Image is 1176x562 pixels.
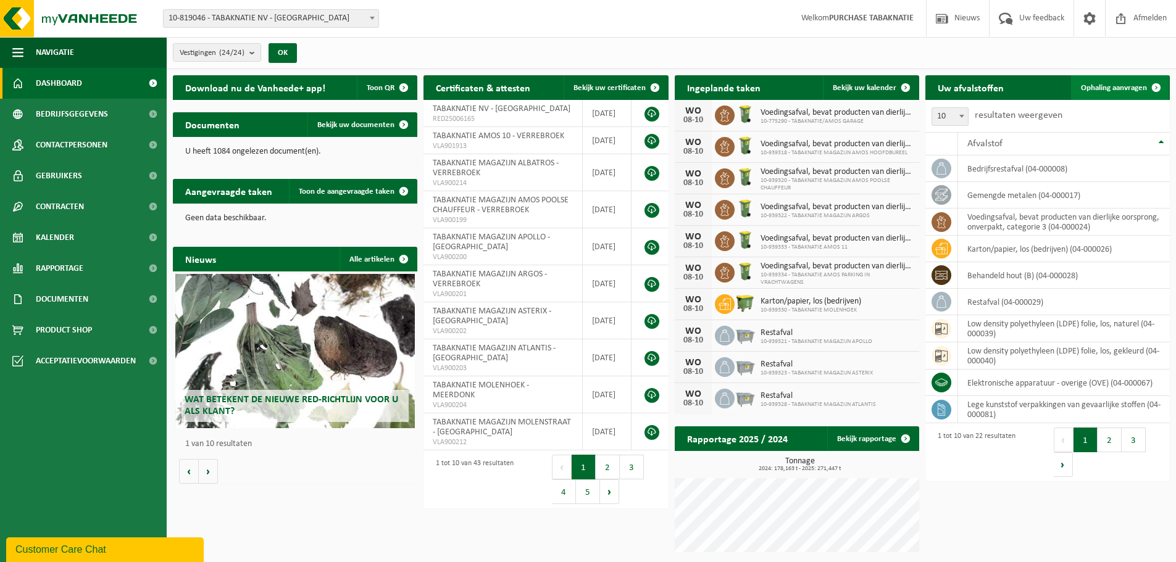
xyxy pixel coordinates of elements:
[833,84,896,92] span: Bekijk uw kalender
[932,426,1015,478] div: 1 tot 10 van 22 resultaten
[1054,428,1074,452] button: Previous
[572,455,596,479] button: 1
[827,426,918,451] a: Bekijk rapportage
[823,75,918,100] a: Bekijk uw kalender
[761,202,913,212] span: Voedingsafval, bevat producten van dierlijke oorsprong, onverpakt, categorie 3
[1054,452,1073,477] button: Next
[761,234,913,244] span: Voedingsafval, bevat producten van dierlijke oorsprong, onverpakt, categorie 3
[681,263,706,273] div: WO
[552,455,572,479] button: Previous
[761,391,876,401] span: Restafval
[761,212,913,220] span: 10-939322 - TABAKNATIE MAGAZIJN ARGOS
[163,9,379,28] span: 10-819046 - TABAKNATIE NV - ANTWERPEN
[761,307,861,314] span: 10-939330 - TABAKNATIE MOLENHOEK
[433,159,559,178] span: TABAKNATIE MAGAZIJN ALBATROS - VERREBROEK
[681,179,706,188] div: 08-10
[433,270,547,289] span: TABAKNATIE MAGAZIJN ARGOS - VERREBROEK
[958,236,1170,262] td: karton/papier, los (bedrijven) (04-000026)
[583,154,632,191] td: [DATE]
[185,214,405,223] p: Geen data beschikbaar.
[433,307,551,326] span: TABAKNATIE MAGAZIJN ASTERIX - [GEOGRAPHIC_DATA]
[576,479,600,504] button: 5
[681,242,706,250] div: 08-10
[925,75,1016,99] h2: Uw afvalstoffen
[761,401,876,408] span: 10-939328 - TABAKNATIE MAGAZIJN ATLANTIS
[681,169,706,179] div: WO
[958,155,1170,182] td: bedrijfsrestafval (04-000008)
[681,106,706,116] div: WO
[958,182,1170,209] td: gemengde metalen (04-000017)
[681,326,706,336] div: WO
[761,177,913,192] span: 10-939320 - TABAKNATIE MAGAZIJN AMOS POOLSE CHAUFFEUR
[433,215,572,225] span: VLA900199
[958,396,1170,423] td: lege kunststof verpakkingen van gevaarlijke stoffen (04-000081)
[761,360,873,370] span: Restafval
[681,457,919,472] h3: Tonnage
[761,262,913,271] span: Voedingsafval, bevat producten van dierlijke oorsprong, onverpakt, categorie 3
[735,324,756,345] img: WB-2500-GAL-GY-01
[289,179,416,204] a: Toon de aangevraagde taken
[433,326,572,336] span: VLA900202
[761,108,913,118] span: Voedingsafval, bevat producten van dierlijke oorsprong, onverpakt, categorie 3
[681,200,706,210] div: WO
[185,395,398,416] span: Wat betekent de nieuwe RED-richtlijn voor u als klant?
[735,387,756,408] img: WB-2500-GAL-GY-01
[173,75,338,99] h2: Download nu de Vanheede+ app!
[735,135,756,156] img: WB-0140-HPE-GN-50
[36,191,84,222] span: Contracten
[583,265,632,302] td: [DATE]
[583,191,632,228] td: [DATE]
[433,344,556,363] span: TABAKNATIE MAGAZIJN ATLANTIS - [GEOGRAPHIC_DATA]
[761,328,872,338] span: Restafval
[269,43,297,63] button: OK
[1098,428,1122,452] button: 2
[433,233,550,252] span: TABAKNATIE MAGAZIJN APOLLO - [GEOGRAPHIC_DATA]
[36,99,108,130] span: Bedrijfsgegevens
[735,167,756,188] img: WB-0140-HPE-GN-50
[367,84,394,92] span: Toon QR
[600,479,619,504] button: Next
[620,455,644,479] button: 3
[958,289,1170,315] td: restafval (04-000029)
[761,244,913,251] span: 10-939333 - TABAKNATIE AMOS 11
[173,247,228,271] h2: Nieuws
[164,10,378,27] span: 10-819046 - TABAKNATIE NV - ANTWERPEN
[735,198,756,219] img: WB-0140-HPE-GN-50
[433,381,529,400] span: TABAKNATIE MOLENHOEK - MEERDONK
[681,368,706,376] div: 08-10
[433,289,572,299] span: VLA900201
[761,370,873,377] span: 10-939323 - TABAKNATIE MAGAZIJN ASTERIX
[681,232,706,242] div: WO
[829,14,914,23] strong: PURCHASE TABAKNATIE
[958,370,1170,396] td: elektronische apparatuur - overige (OVE) (04-000067)
[552,479,576,504] button: 4
[761,297,861,307] span: Karton/papier, los (bedrijven)
[433,252,572,262] span: VLA900200
[958,342,1170,370] td: low density polyethyleen (LDPE) folie, los, gekleurd (04-000040)
[583,302,632,339] td: [DATE]
[357,75,416,100] button: Toon QR
[433,196,569,215] span: TABAKNATIE MAGAZIJN AMOS POOLSE CHAUFFEUR - VERREBROEK
[583,376,632,413] td: [DATE]
[735,229,756,250] img: WB-0140-HPE-GN-50
[975,110,1062,120] label: resultaten weergeven
[36,284,88,315] span: Documenten
[173,43,261,62] button: Vestigingen(24/24)
[735,104,756,125] img: WB-0140-HPE-GN-50
[564,75,667,100] a: Bekijk uw certificaten
[36,68,82,99] span: Dashboard
[583,228,632,265] td: [DATE]
[583,127,632,154] td: [DATE]
[735,261,756,282] img: WB-0140-HPE-GN-50
[583,413,632,450] td: [DATE]
[681,389,706,399] div: WO
[317,121,394,129] span: Bekijk uw documenten
[433,114,572,124] span: RED25006165
[958,315,1170,342] td: low density polyethyleen (LDPE) folie, los, naturel (04-000039)
[1081,84,1147,92] span: Ophaling aanvragen
[433,418,571,437] span: TABAKNATIE MAGAZIJN MOLENSTRAAT - [GEOGRAPHIC_DATA]
[1074,428,1098,452] button: 1
[681,295,706,305] div: WO
[36,253,83,284] span: Rapportage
